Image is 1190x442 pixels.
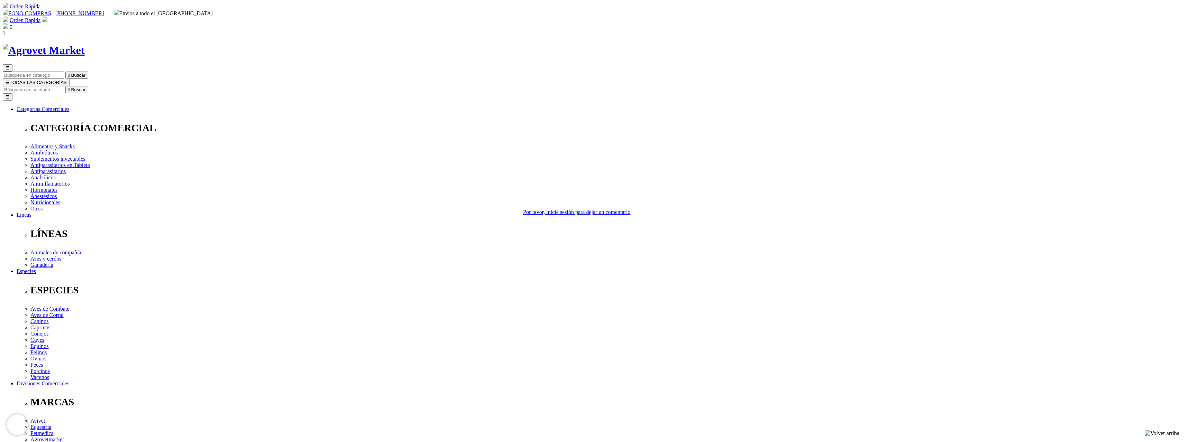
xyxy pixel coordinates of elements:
input: Buscar [3,72,64,79]
a: Petmedica [30,430,54,436]
button:  Buscar [65,72,88,79]
button: ☰ [3,93,12,101]
a: Acceda a su cuenta de cliente [42,17,47,23]
a: FONO COMPRAS [3,10,51,16]
p: ESPECIES [30,284,1182,296]
a: [PHONE_NUMBER] [55,10,104,16]
a: Avivet [30,418,45,424]
a: Porcinos [30,368,50,374]
a: Equinos [30,343,48,349]
a: Ganadería [30,262,53,268]
img: shopping-cart.svg [3,17,8,22]
a: Antiparasitarios en Tableta [30,162,90,168]
a: Líneas [17,212,31,218]
button:  Buscar [65,86,88,93]
a: Otros [30,206,43,211]
span: Buscar [71,73,85,78]
p: LÍNEAS [30,228,1182,239]
a: Hormonales [30,187,57,193]
img: user.svg [42,17,47,22]
img: delivery-truck.svg [114,10,119,15]
span: ☰ [6,80,10,85]
a: Peces [30,362,43,368]
a: Felinos [30,349,47,355]
a: Aves y cerdos [30,256,61,262]
p: CATEGORÍA COMERCIAL [30,122,1182,134]
button: ☰TODAS LAS CATEGORÍAS [3,79,70,86]
span: Envíos a todo el [GEOGRAPHIC_DATA] [114,10,213,16]
span: Buscar [71,87,85,92]
span: Antiinflamatorios [30,181,70,187]
span: ☰ [6,65,10,70]
a: Vacunos [30,374,49,380]
span: 0 [10,24,12,30]
i:  [68,73,70,78]
img: Volver arriba [1145,430,1179,436]
a: Por favor, inicie sesión para dejar un comentario [523,209,630,215]
a: Categorías Comerciales [17,106,69,112]
a: Suplementos inyectables [30,156,85,162]
input: Buscar [3,86,64,93]
a: Aves de Corral [30,312,64,318]
a: Nutricionales [30,199,60,205]
a: Caninos [30,318,48,324]
button: ☰ [3,64,12,72]
img: shopping-bag.svg [3,23,8,29]
iframe: Brevo live chat [7,414,28,435]
a: Anabólicos [30,175,56,180]
a: Animales de compañía [30,250,81,255]
a: Antibióticos [30,150,58,156]
img: shopping-cart.svg [3,3,8,8]
i:  [68,87,70,92]
i:  [3,30,5,36]
a: Aves de Combate [30,306,70,312]
img: phone.svg [3,10,8,15]
a: Alimentos y Snacks [30,143,75,149]
img: Agrovet Market [3,44,85,57]
a: Orden Rápida [10,3,40,9]
a: Caprinos [30,325,51,330]
a: Conejos [30,331,48,337]
a: Equestria [30,424,51,430]
a: Cuyes [30,337,44,343]
a: Divisiones Comerciales [17,380,69,386]
a: Anestésicos [30,193,57,199]
a: Especies [17,268,36,274]
a: Antiparasitarios [30,168,66,174]
a: Ovinos [30,356,46,361]
p: MARCAS [30,396,1182,408]
a: Orden Rápida [10,17,40,23]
